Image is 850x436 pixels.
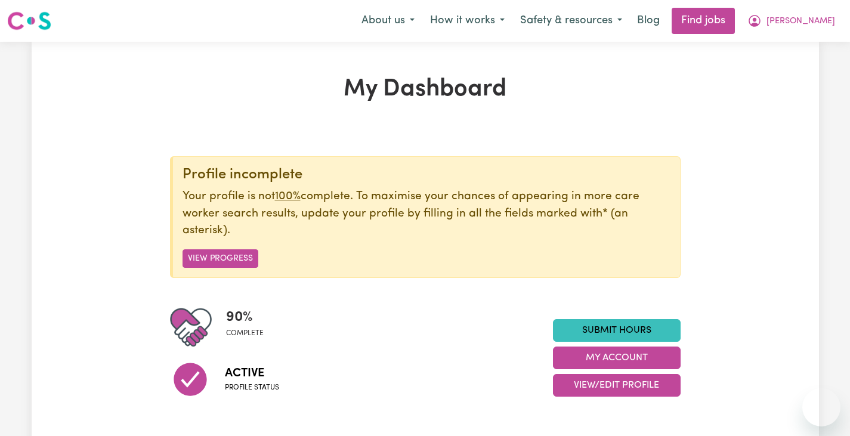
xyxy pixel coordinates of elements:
[7,10,51,32] img: Careseekers logo
[512,8,630,33] button: Safety & resources
[226,307,273,348] div: Profile completeness: 90%
[766,15,835,28] span: [PERSON_NAME]
[183,166,670,184] div: Profile incomplete
[553,319,681,342] a: Submit Hours
[226,328,264,339] span: complete
[740,8,843,33] button: My Account
[672,8,735,34] a: Find jobs
[225,364,279,382] span: Active
[7,7,51,35] a: Careseekers logo
[354,8,422,33] button: About us
[275,191,301,202] u: 100%
[170,75,681,104] h1: My Dashboard
[225,382,279,393] span: Profile status
[553,347,681,369] button: My Account
[226,307,264,328] span: 90 %
[553,374,681,397] button: View/Edit Profile
[630,8,667,34] a: Blog
[802,388,840,426] iframe: Button to launch messaging window
[183,249,258,268] button: View Progress
[422,8,512,33] button: How it works
[183,188,670,240] p: Your profile is not complete. To maximise your chances of appearing in more care worker search re...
